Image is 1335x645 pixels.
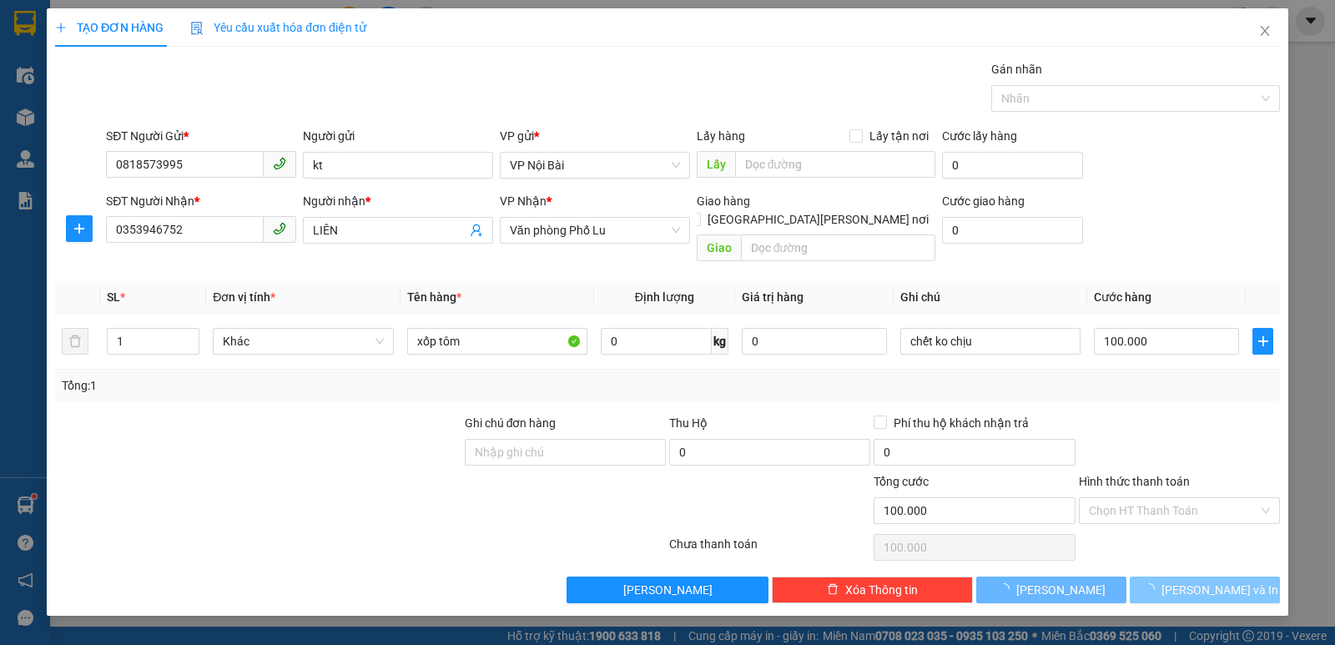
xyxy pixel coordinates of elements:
[697,151,735,178] span: Lấy
[1252,328,1273,355] button: plus
[697,234,741,261] span: Giao
[1242,8,1288,55] button: Close
[1094,290,1151,304] span: Cước hàng
[741,234,936,261] input: Dọc đường
[772,577,973,603] button: deleteXóa Thông tin
[697,194,750,208] span: Giao hàng
[510,218,680,243] span: Văn phòng Phố Lu
[106,127,296,145] div: SĐT Người Gửi
[55,22,67,33] span: plus
[735,151,936,178] input: Dọc đường
[1253,335,1272,348] span: plus
[62,328,88,355] button: delete
[66,215,93,242] button: plus
[669,416,708,430] span: Thu Hộ
[991,63,1042,76] label: Gán nhãn
[900,328,1081,355] input: Ghi Chú
[470,224,483,237] span: user-add
[874,475,929,488] span: Tổng cước
[1016,581,1106,599] span: [PERSON_NAME]
[55,21,164,34] span: TẠO ĐƠN HÀNG
[190,21,366,34] span: Yêu cầu xuất hóa đơn điện tử
[942,152,1083,179] input: Cước lấy hàng
[667,535,872,564] div: Chưa thanh toán
[894,281,1087,314] th: Ghi chú
[827,583,839,597] span: delete
[942,217,1083,244] input: Cước giao hàng
[407,290,461,304] span: Tên hàng
[500,194,547,208] span: VP Nhận
[1161,581,1278,599] span: [PERSON_NAME] và In
[1079,475,1190,488] label: Hình thức thanh toán
[213,290,275,304] span: Đơn vị tính
[500,127,690,145] div: VP gửi
[273,222,286,235] span: phone
[942,194,1025,208] label: Cước giao hàng
[697,129,745,143] span: Lấy hàng
[1258,24,1272,38] span: close
[303,192,493,210] div: Người nhận
[998,583,1016,595] span: loading
[1143,583,1161,595] span: loading
[742,328,887,355] input: 0
[887,414,1035,432] span: Phí thu hộ khách nhận trả
[976,577,1126,603] button: [PERSON_NAME]
[635,290,694,304] span: Định lượng
[190,22,204,35] img: icon
[863,127,935,145] span: Lấy tận nơi
[510,153,680,178] span: VP Nội Bài
[742,290,804,304] span: Giá trị hàng
[712,328,728,355] span: kg
[62,376,516,395] div: Tổng: 1
[303,127,493,145] div: Người gửi
[106,192,296,210] div: SĐT Người Nhận
[1130,577,1280,603] button: [PERSON_NAME] và In
[623,581,713,599] span: [PERSON_NAME]
[407,328,587,355] input: VD: Bàn, Ghế
[701,210,935,229] span: [GEOGRAPHIC_DATA][PERSON_NAME] nơi
[67,222,92,235] span: plus
[273,157,286,170] span: phone
[465,439,666,466] input: Ghi chú đơn hàng
[567,577,768,603] button: [PERSON_NAME]
[942,129,1017,143] label: Cước lấy hàng
[107,290,120,304] span: SL
[465,416,557,430] label: Ghi chú đơn hàng
[845,581,918,599] span: Xóa Thông tin
[223,329,383,354] span: Khác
